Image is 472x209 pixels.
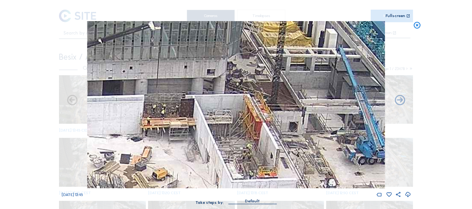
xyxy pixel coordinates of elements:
div: Fullscreen [386,14,405,18]
div: Take steps by: [196,200,224,205]
i: Back [394,94,406,107]
div: Default [228,198,276,204]
span: [DATE] 13:45 [62,192,83,197]
i: Forward [66,94,78,107]
img: Image [87,21,385,188]
div: Default [245,198,260,205]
